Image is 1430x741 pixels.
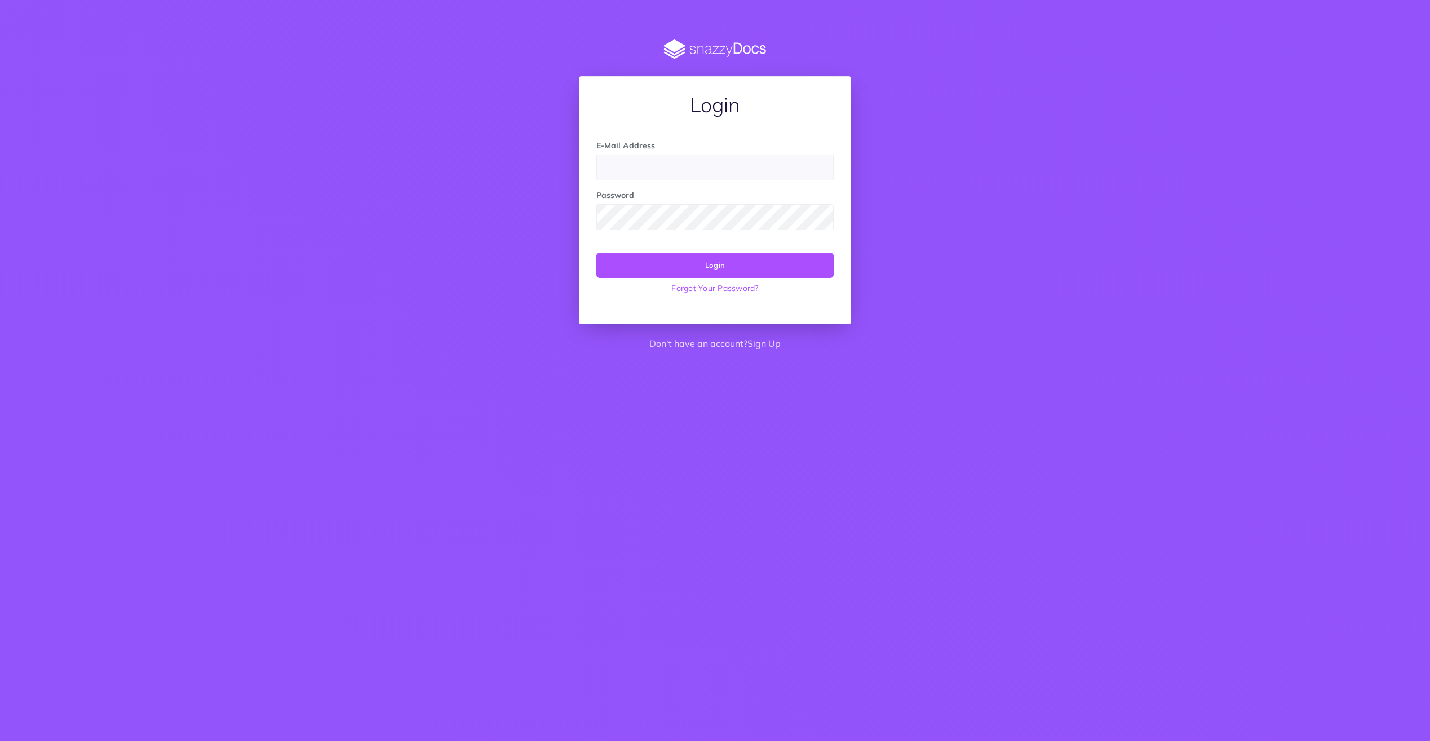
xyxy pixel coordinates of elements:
img: SnazzyDocs Logo [579,39,851,59]
p: Don't have an account? [579,337,851,351]
button: Login [596,253,834,277]
label: E-Mail Address [596,139,655,152]
a: Sign Up [747,338,781,349]
a: Forgot Your Password? [596,278,834,298]
label: Password [596,189,634,201]
h1: Login [596,94,834,116]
